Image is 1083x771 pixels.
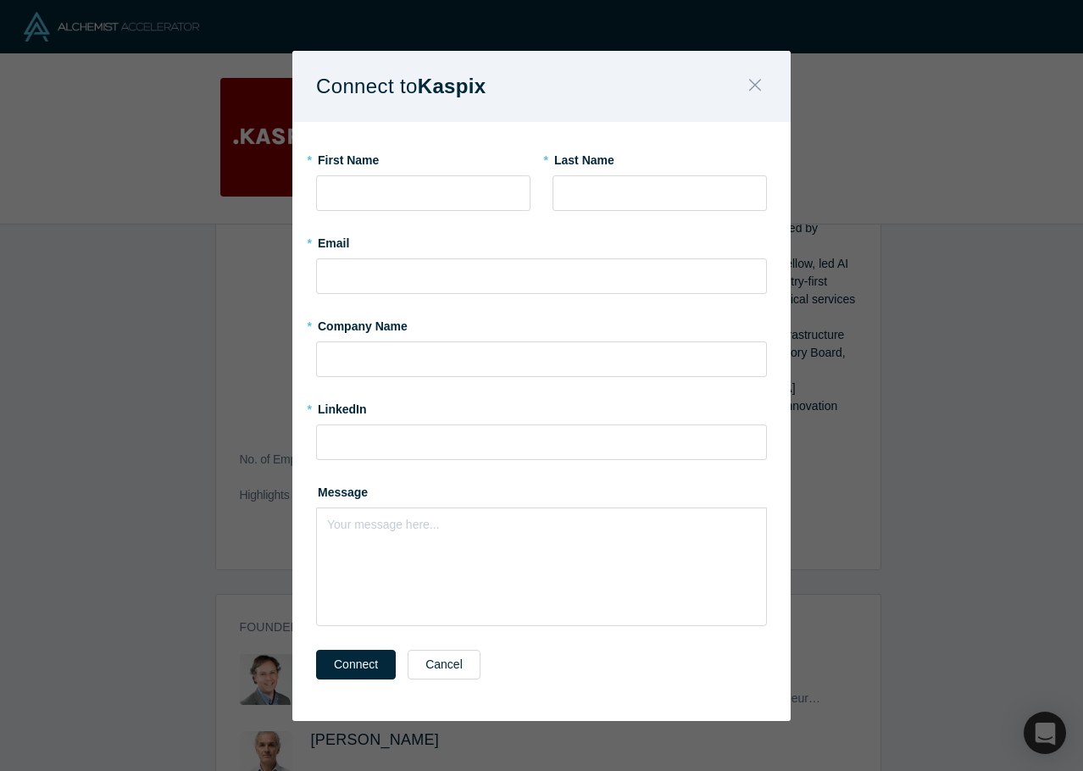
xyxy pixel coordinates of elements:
div: rdw-editor [328,513,756,531]
label: Message [316,478,767,502]
button: Cancel [408,650,480,679]
b: Kaspix [418,75,486,97]
label: LinkedIn [316,395,367,419]
button: Connect [316,650,396,679]
label: Company Name [316,312,767,336]
div: rdw-wrapper [316,508,767,626]
label: Last Name [553,146,767,169]
label: Email [316,229,767,252]
button: Close [737,69,773,105]
label: First Name [316,146,530,169]
h1: Connect to [316,69,516,104]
